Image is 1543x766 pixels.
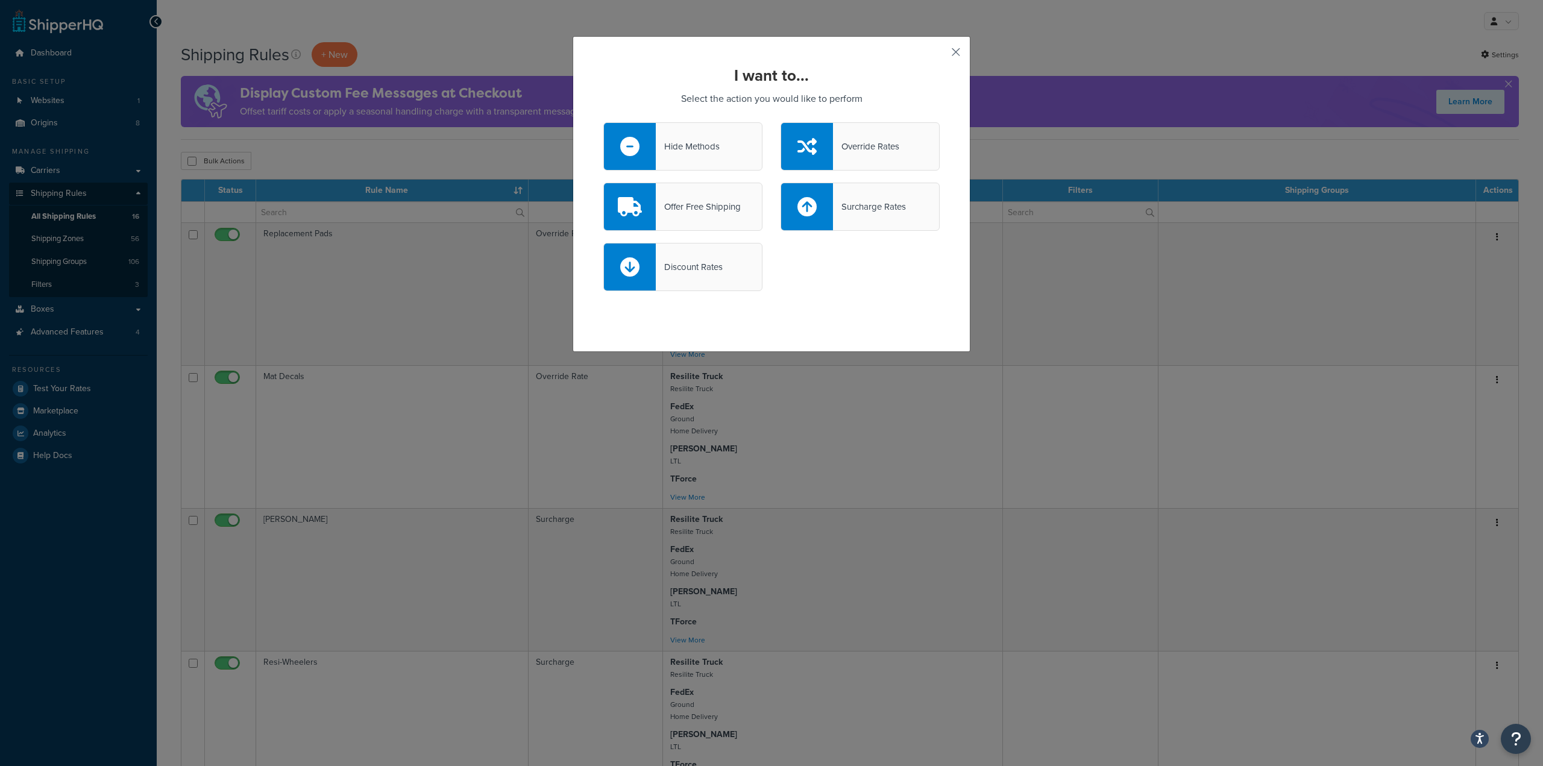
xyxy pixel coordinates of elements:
[656,259,723,275] div: Discount Rates
[833,138,899,155] div: Override Rates
[1501,724,1531,754] button: Open Resource Center
[833,198,906,215] div: Surcharge Rates
[656,138,720,155] div: Hide Methods
[603,90,940,107] p: Select the action you would like to perform
[734,64,809,87] strong: I want to...
[656,198,741,215] div: Offer Free Shipping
